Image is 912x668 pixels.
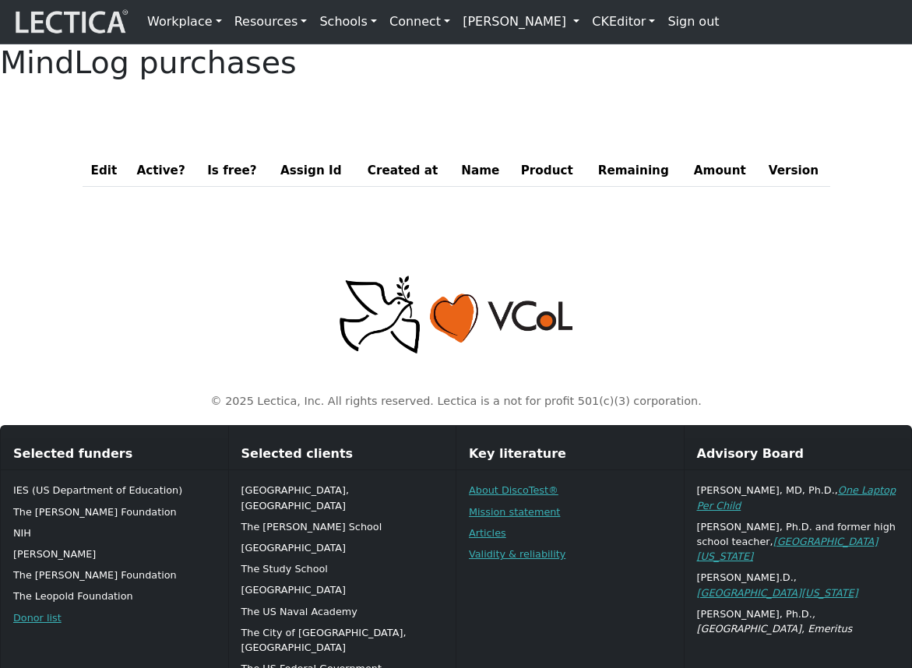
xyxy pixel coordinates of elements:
p: The Study School [241,561,444,576]
p: The [PERSON_NAME] School [241,519,444,534]
p: [GEOGRAPHIC_DATA], [GEOGRAPHIC_DATA] [241,483,444,512]
p: The [PERSON_NAME] Foundation [13,568,216,582]
div: Selected clients [229,438,456,470]
a: Sign out [661,6,725,37]
a: CKEditor [586,6,661,37]
p: The Leopold Foundation [13,589,216,603]
th: Is free? [196,156,268,186]
a: Workplace [141,6,228,37]
a: One Laptop Per Child [697,484,896,511]
div: Key literature [456,438,684,470]
em: , [GEOGRAPHIC_DATA], Emeritus [697,608,853,635]
a: [GEOGRAPHIC_DATA][US_STATE] [697,587,858,599]
p: The [PERSON_NAME] Foundation [13,505,216,519]
th: Remaining [584,156,682,186]
p: [PERSON_NAME], MD, Ph.D., [697,483,900,512]
div: Selected funders [1,438,228,470]
a: Resources [228,6,314,37]
a: Schools [313,6,383,37]
p: The US Naval Academy [241,604,444,619]
p: [GEOGRAPHIC_DATA] [241,540,444,555]
p: [PERSON_NAME] [13,547,216,561]
a: Articles [469,527,506,539]
p: IES (US Department of Education) [13,483,216,497]
th: Version [757,156,829,186]
p: [GEOGRAPHIC_DATA] [241,582,444,597]
a: [GEOGRAPHIC_DATA][US_STATE] [697,536,879,562]
th: Edit [83,156,126,186]
th: Assign Id [268,156,354,186]
a: Donor list [13,612,62,624]
a: Mission statement [469,506,560,518]
img: lecticalive [12,7,129,37]
p: [PERSON_NAME].D., [697,570,900,599]
p: NIH [13,526,216,540]
p: [PERSON_NAME], Ph.D. and former high school teacher, [697,519,900,564]
th: Created at [354,156,452,186]
th: Product [509,156,584,186]
p: © 2025 Lectica, Inc. All rights reserved. Lectica is a not for profit 501(c)(3) corporation. [92,393,821,410]
p: [PERSON_NAME], Ph.D. [697,606,900,636]
p: The City of [GEOGRAPHIC_DATA], [GEOGRAPHIC_DATA] [241,625,444,655]
a: About DiscoTest® [469,484,558,496]
th: Amount [682,156,757,186]
th: Name [451,156,509,186]
a: [PERSON_NAME] [456,6,586,37]
img: Peace, love, VCoL [336,274,576,356]
th: Active? [125,156,196,186]
a: Validity & reliability [469,548,565,560]
div: Advisory Board [685,438,912,470]
a: Connect [383,6,456,37]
